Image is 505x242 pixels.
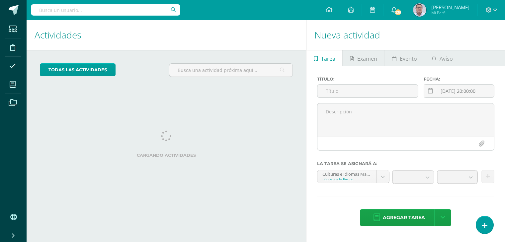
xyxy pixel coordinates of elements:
div: I Curso Ciclo Básico [322,177,372,181]
a: todas las Actividades [40,63,116,76]
label: Fecha: [424,77,494,82]
a: Culturas e Idiomas Mayas, Garífuna o [PERSON_NAME] 'A'I Curso Ciclo Básico [317,170,389,183]
a: Evento [384,50,424,66]
span: Aviso [440,51,453,67]
a: Examen [343,50,384,66]
input: Fecha de entrega [424,85,494,97]
img: 6a782a4ce9af2a7c632b77013fd344e5.png [413,3,426,17]
span: Mi Perfil [431,10,469,16]
input: Busca un usuario... [31,4,180,16]
a: Aviso [424,50,460,66]
span: Evento [400,51,417,67]
h1: Actividades [35,20,298,50]
label: Cargando actividades [40,153,293,158]
span: Agregar tarea [383,210,425,226]
span: 239 [394,9,401,16]
div: Culturas e Idiomas Mayas, Garífuna o [PERSON_NAME] 'A' [322,170,372,177]
a: Tarea [306,50,342,66]
span: [PERSON_NAME] [431,4,469,11]
label: La tarea se asignará a: [317,161,494,166]
input: Título [317,85,418,97]
span: Tarea [321,51,335,67]
label: Título: [317,77,418,82]
h1: Nueva actividad [314,20,497,50]
input: Busca una actividad próxima aquí... [169,64,293,77]
span: Examen [357,51,377,67]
